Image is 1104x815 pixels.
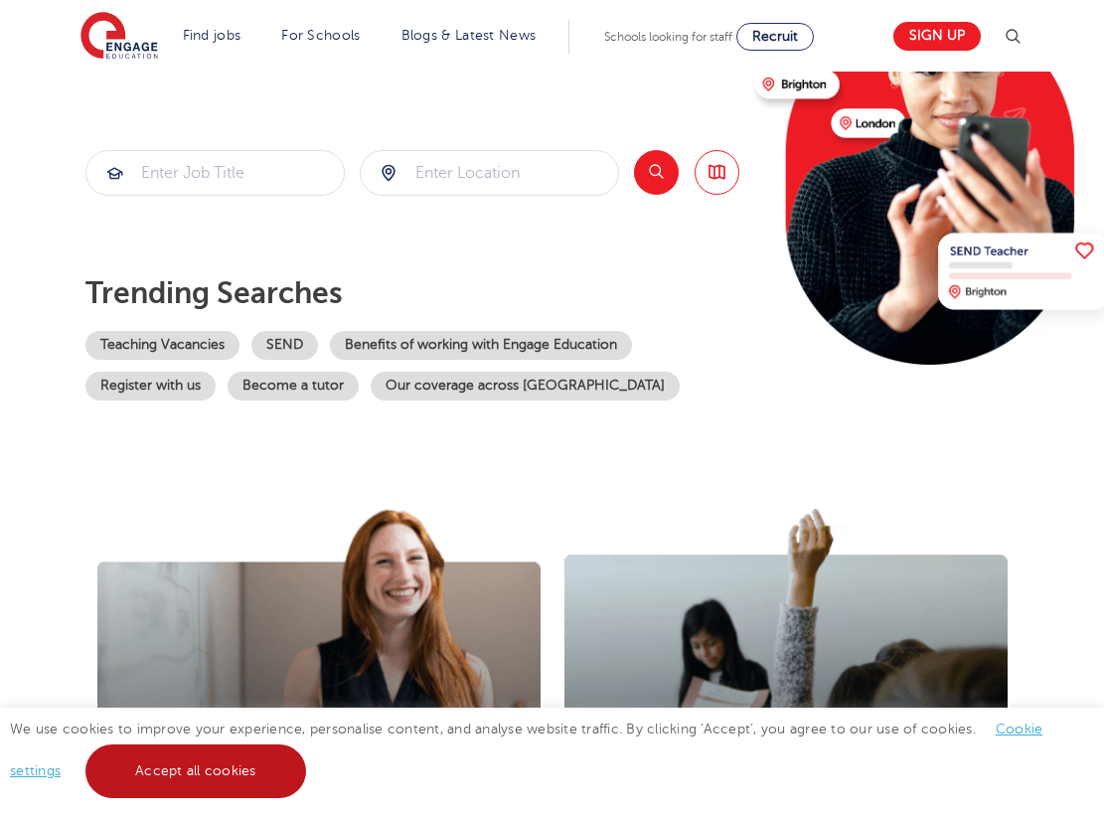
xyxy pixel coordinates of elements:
a: Recruit [736,23,814,51]
a: SEND [251,331,318,360]
span: Recruit [752,29,798,44]
a: Become a tutor [228,372,359,401]
div: Submit [85,150,345,196]
a: Accept all cookies [85,744,306,798]
a: Benefits of working with Engage Education [330,331,632,360]
a: Register with us [85,372,216,401]
img: Engage Education [80,12,158,62]
a: Teaching Vacancies [85,331,239,360]
a: Find jobs [183,28,241,43]
div: Submit [360,150,619,196]
a: Sign up [893,22,981,51]
a: Blogs & Latest News [401,28,537,43]
a: For Schools [281,28,360,43]
p: Trending searches [85,275,739,311]
span: Schools looking for staff [604,30,732,44]
span: We use cookies to improve your experience, personalise content, and analyse website traffic. By c... [10,722,1042,778]
input: Submit [361,151,618,195]
input: Submit [86,151,344,195]
a: Our coverage across [GEOGRAPHIC_DATA] [371,372,680,401]
button: Search [634,150,679,195]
